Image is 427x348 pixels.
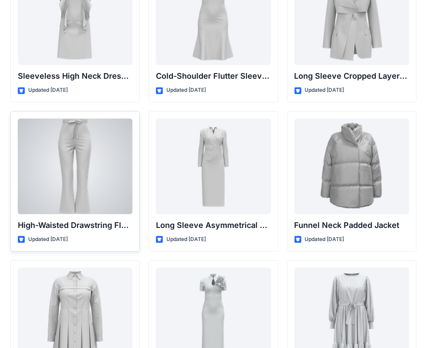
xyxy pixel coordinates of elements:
[18,70,132,82] p: Sleeveless High Neck Dress with Front Ruffle
[156,219,271,231] p: Long Sleeve Asymmetrical Wrap Midi Dress
[295,70,409,82] p: Long Sleeve Cropped Layered Blazer Dress
[305,86,344,95] p: Updated [DATE]
[305,235,344,244] p: Updated [DATE]
[156,70,271,82] p: Cold-Shoulder Flutter Sleeve Midi Dress
[28,86,68,95] p: Updated [DATE]
[28,235,68,244] p: Updated [DATE]
[295,118,409,214] a: Funnel Neck Padded Jacket
[18,118,132,214] a: High-Waisted Drawstring Flare Trousers
[166,235,206,244] p: Updated [DATE]
[166,86,206,95] p: Updated [DATE]
[156,118,271,214] a: Long Sleeve Asymmetrical Wrap Midi Dress
[18,219,132,231] p: High-Waisted Drawstring Flare Trousers
[295,219,409,231] p: Funnel Neck Padded Jacket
